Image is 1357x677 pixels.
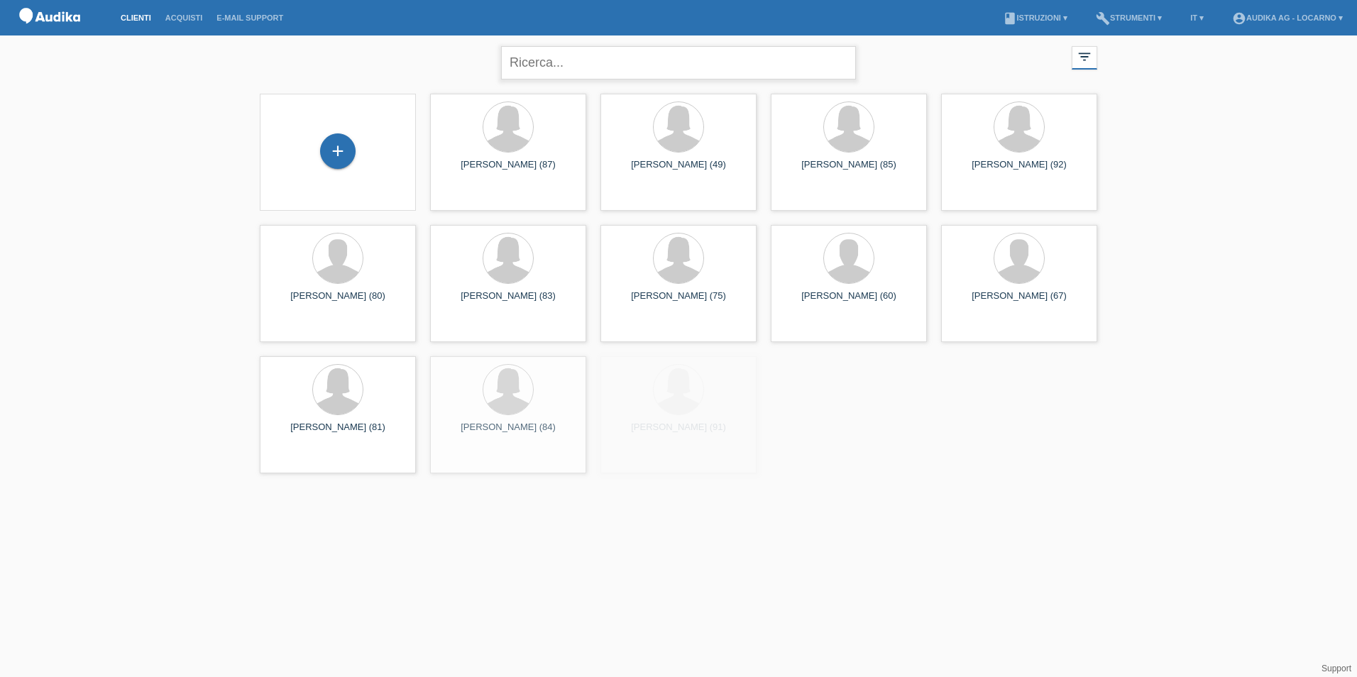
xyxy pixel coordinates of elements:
div: [PERSON_NAME] (87) [441,159,575,182]
i: book [1003,11,1017,26]
div: Registrare cliente [321,139,355,163]
a: Clienti [114,13,158,22]
div: [PERSON_NAME] (67) [952,290,1086,313]
a: Support [1322,664,1351,673]
i: account_circle [1232,11,1246,26]
a: bookIstruzioni ▾ [996,13,1075,22]
div: [PERSON_NAME] (81) [271,422,405,444]
a: account_circleAudika AG - Locarno ▾ [1225,13,1350,22]
div: [PERSON_NAME] (75) [612,290,745,313]
input: Ricerca... [501,46,856,79]
a: buildStrumenti ▾ [1089,13,1169,22]
div: [PERSON_NAME] (92) [952,159,1086,182]
div: [PERSON_NAME] (91) [612,422,745,444]
div: [PERSON_NAME] (84) [441,422,575,444]
div: [PERSON_NAME] (60) [782,290,916,313]
div: [PERSON_NAME] (83) [441,290,575,313]
a: Acquisti [158,13,210,22]
div: [PERSON_NAME] (49) [612,159,745,182]
div: [PERSON_NAME] (85) [782,159,916,182]
a: POS — MF Group [14,28,85,38]
a: E-mail Support [209,13,290,22]
i: filter_list [1077,49,1092,65]
div: [PERSON_NAME] (80) [271,290,405,313]
a: IT ▾ [1183,13,1211,22]
i: build [1096,11,1110,26]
